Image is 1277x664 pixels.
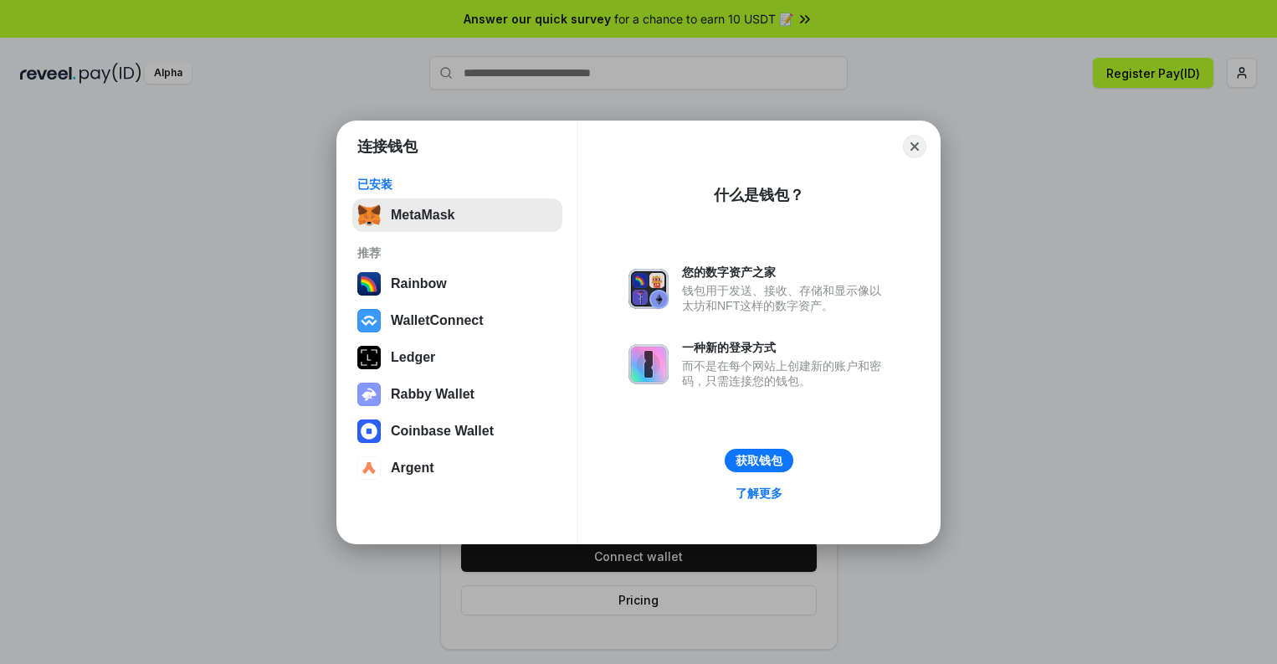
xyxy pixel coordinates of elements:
img: svg+xml,%3Csvg%20xmlns%3D%22http%3A%2F%2Fwww.w3.org%2F2000%2Fsvg%22%20fill%3D%22none%22%20viewBox... [628,269,669,309]
img: svg+xml,%3Csvg%20xmlns%3D%22http%3A%2F%2Fwww.w3.org%2F2000%2Fsvg%22%20fill%3D%22none%22%20viewBox... [357,383,381,406]
div: Rainbow [391,276,447,291]
div: 了解更多 [736,486,782,501]
div: Argent [391,461,434,476]
div: Rabby Wallet [391,387,474,402]
button: MetaMask [352,198,562,232]
div: 推荐 [357,245,557,260]
img: svg+xml,%3Csvg%20width%3D%2228%22%20height%3D%2228%22%20viewBox%3D%220%200%2028%2028%22%20fill%3D... [357,420,381,443]
img: svg+xml,%3Csvg%20fill%3D%22none%22%20height%3D%2233%22%20viewBox%3D%220%200%2035%2033%22%20width%... [357,203,381,227]
div: 什么是钱包？ [714,185,804,205]
div: 钱包用于发送、接收、存储和显示像以太坊和NFT这样的数字资产。 [682,283,890,313]
button: Rabby Wallet [352,378,562,411]
div: 获取钱包 [736,453,782,468]
img: svg+xml,%3Csvg%20xmlns%3D%22http%3A%2F%2Fwww.w3.org%2F2000%2Fsvg%22%20width%3D%2228%22%20height%3... [357,346,381,369]
button: Coinbase Wallet [352,414,562,448]
div: 已安装 [357,177,557,192]
div: 而不是在每个网站上创建新的账户和密码，只需连接您的钱包。 [682,358,890,389]
a: 了解更多 [726,482,792,504]
div: MetaMask [391,208,454,223]
div: 您的数字资产之家 [682,265,890,280]
div: 一种新的登录方式 [682,340,890,355]
img: svg+xml,%3Csvg%20xmlns%3D%22http%3A%2F%2Fwww.w3.org%2F2000%2Fsvg%22%20fill%3D%22none%22%20viewBox... [628,344,669,384]
img: svg+xml,%3Csvg%20width%3D%22120%22%20height%3D%22120%22%20viewBox%3D%220%200%20120%20120%22%20fil... [357,272,381,296]
button: Close [903,135,926,158]
img: svg+xml,%3Csvg%20width%3D%2228%22%20height%3D%2228%22%20viewBox%3D%220%200%2028%2028%22%20fill%3D... [357,456,381,480]
button: Ledger [352,341,562,374]
div: WalletConnect [391,313,484,328]
button: WalletConnect [352,304,562,337]
button: Argent [352,451,562,485]
img: svg+xml,%3Csvg%20width%3D%2228%22%20height%3D%2228%22%20viewBox%3D%220%200%2028%2028%22%20fill%3D... [357,309,381,332]
div: Ledger [391,350,435,365]
h1: 连接钱包 [357,136,418,157]
div: Coinbase Wallet [391,424,494,439]
button: Rainbow [352,267,562,301]
button: 获取钱包 [725,449,793,472]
